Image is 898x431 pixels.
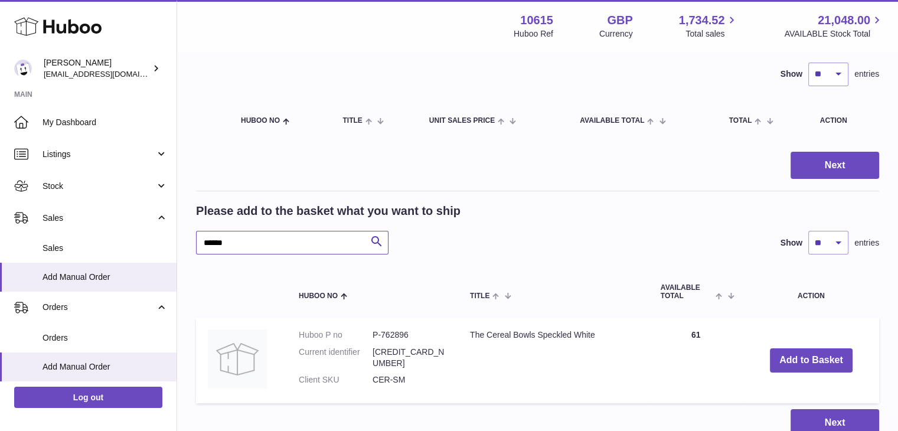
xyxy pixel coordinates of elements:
[342,117,362,125] span: Title
[43,149,155,160] span: Listings
[818,12,870,28] span: 21,048.00
[791,152,879,179] button: Next
[299,347,373,369] dt: Current identifier
[43,213,155,224] span: Sales
[685,28,738,40] span: Total sales
[208,329,267,388] img: The Cereal Bowls Speckled White
[580,117,644,125] span: AVAILABLE Total
[43,361,168,373] span: Add Manual Order
[743,272,879,311] th: Action
[299,292,338,300] span: Huboo no
[820,117,867,125] div: Action
[44,57,150,80] div: [PERSON_NAME]
[43,117,168,128] span: My Dashboard
[373,347,446,369] dd: [CREDIT_CARD_NUMBER]
[43,302,155,313] span: Orders
[429,117,495,125] span: Unit Sales Price
[196,203,461,219] h2: Please add to the basket what you want to ship
[14,60,32,77] img: fulfillment@fable.com
[607,12,632,28] strong: GBP
[470,292,489,300] span: Title
[770,348,853,373] button: Add to Basket
[781,68,802,80] label: Show
[729,117,752,125] span: Total
[43,332,168,344] span: Orders
[241,117,280,125] span: Huboo no
[43,181,155,192] span: Stock
[514,28,553,40] div: Huboo Ref
[679,12,725,28] span: 1,734.52
[679,12,739,40] a: 1,734.52 Total sales
[43,243,168,254] span: Sales
[661,284,713,299] span: AVAILABLE Total
[373,374,446,386] dd: CER-SM
[784,28,884,40] span: AVAILABLE Stock Total
[784,12,884,40] a: 21,048.00 AVAILABLE Stock Total
[599,28,633,40] div: Currency
[854,68,879,80] span: entries
[458,318,649,404] td: The Cereal Bowls Speckled White
[854,237,879,249] span: entries
[781,237,802,249] label: Show
[44,69,174,79] span: [EMAIL_ADDRESS][DOMAIN_NAME]
[14,387,162,408] a: Log out
[649,318,743,404] td: 61
[299,374,373,386] dt: Client SKU
[299,329,373,341] dt: Huboo P no
[43,272,168,283] span: Add Manual Order
[520,12,553,28] strong: 10615
[373,329,446,341] dd: P-762896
